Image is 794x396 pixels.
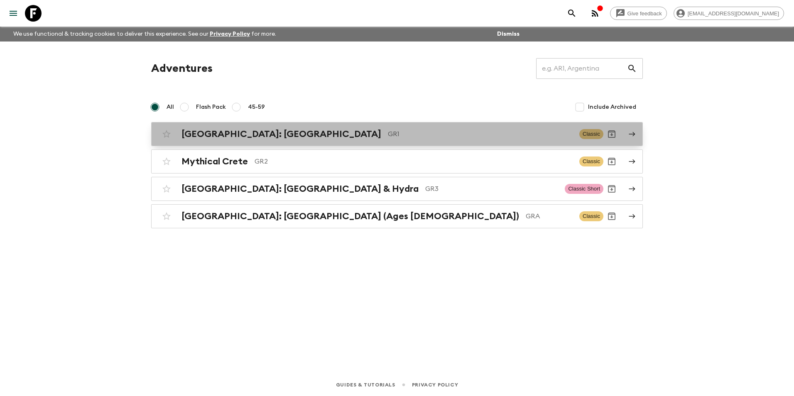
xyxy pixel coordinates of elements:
p: GR3 [425,184,558,194]
h2: Mythical Crete [181,156,248,167]
button: search adventures [564,5,580,22]
button: Dismiss [495,28,522,40]
a: [GEOGRAPHIC_DATA]: [GEOGRAPHIC_DATA]GR1ClassicArchive [151,122,643,146]
a: Guides & Tutorials [336,380,395,389]
button: menu [5,5,22,22]
span: [EMAIL_ADDRESS][DOMAIN_NAME] [683,10,784,17]
a: Privacy Policy [412,380,458,389]
button: Archive [603,181,620,197]
span: Classic Short [565,184,603,194]
p: GR2 [255,156,573,166]
a: [GEOGRAPHIC_DATA]: [GEOGRAPHIC_DATA] & HydraGR3Classic ShortArchive [151,177,643,201]
input: e.g. AR1, Argentina [536,57,627,80]
span: Classic [579,129,603,139]
a: [GEOGRAPHIC_DATA]: [GEOGRAPHIC_DATA] (Ages [DEMOGRAPHIC_DATA])GRAClassicArchive [151,204,643,228]
div: [EMAIL_ADDRESS][DOMAIN_NAME] [674,7,784,20]
h2: [GEOGRAPHIC_DATA]: [GEOGRAPHIC_DATA] & Hydra [181,183,419,194]
h2: [GEOGRAPHIC_DATA]: [GEOGRAPHIC_DATA] [181,129,381,139]
button: Archive [603,208,620,225]
p: We use functional & tracking cookies to deliver this experience. See our for more. [10,27,279,42]
span: Include Archived [588,103,636,111]
button: Archive [603,126,620,142]
a: Privacy Policy [210,31,250,37]
span: All [167,103,174,111]
span: Give feedback [623,10,667,17]
a: Give feedback [610,7,667,20]
span: Flash Pack [196,103,226,111]
p: GR1 [388,129,573,139]
p: GRA [526,211,573,221]
h2: [GEOGRAPHIC_DATA]: [GEOGRAPHIC_DATA] (Ages [DEMOGRAPHIC_DATA]) [181,211,519,222]
button: Archive [603,153,620,170]
h1: Adventures [151,60,213,77]
span: Classic [579,211,603,221]
span: Classic [579,156,603,166]
a: Mythical CreteGR2ClassicArchive [151,149,643,174]
span: 45-59 [248,103,265,111]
